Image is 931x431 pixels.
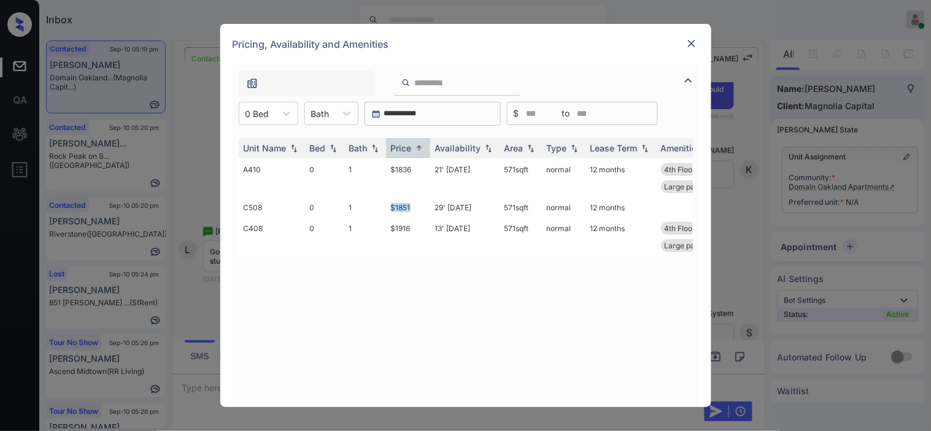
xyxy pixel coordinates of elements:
td: 13' [DATE] [430,217,500,257]
span: to [562,107,570,120]
td: $1851 [386,198,430,217]
img: close [686,37,698,50]
img: sorting [639,144,651,153]
img: sorting [413,143,425,153]
td: 1 [344,217,386,257]
td: 0 [305,158,344,198]
td: 12 months [585,217,656,257]
img: sorting [482,144,495,153]
div: Unit Name [244,143,287,153]
img: sorting [288,144,300,153]
span: $ [514,107,519,120]
div: Amenities [661,143,702,153]
td: $1916 [386,217,430,257]
span: 4th Floor [665,224,696,233]
img: sorting [525,144,537,153]
td: C508 [239,198,305,217]
td: 21' [DATE] [430,158,500,198]
td: A410 [239,158,305,198]
td: 12 months [585,198,656,217]
td: 12 months [585,158,656,198]
td: $1836 [386,158,430,198]
td: 571 sqft [500,158,542,198]
div: Lease Term [590,143,638,153]
td: 571 sqft [500,217,542,257]
td: C408 [239,217,305,257]
div: Area [504,143,523,153]
div: Bed [310,143,326,153]
td: 0 [305,198,344,217]
div: Bath [349,143,368,153]
td: 29' [DATE] [430,198,500,217]
img: icon-zuma [246,77,258,90]
div: Availability [435,143,481,153]
div: Price [391,143,412,153]
img: sorting [568,144,581,153]
span: Large patio/bal... [665,182,722,191]
span: 4th Floor [665,165,696,174]
img: icon-zuma [401,77,411,88]
div: Pricing, Availability and Amenities [220,24,711,64]
td: 571 sqft [500,198,542,217]
img: sorting [369,144,381,153]
div: Type [547,143,567,153]
td: normal [542,158,585,198]
img: icon-zuma [681,73,696,88]
img: sorting [327,144,339,153]
td: 1 [344,158,386,198]
td: 0 [305,217,344,257]
td: normal [542,217,585,257]
td: normal [542,198,585,217]
td: 1 [344,198,386,217]
span: Large patio/bal... [665,241,722,250]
